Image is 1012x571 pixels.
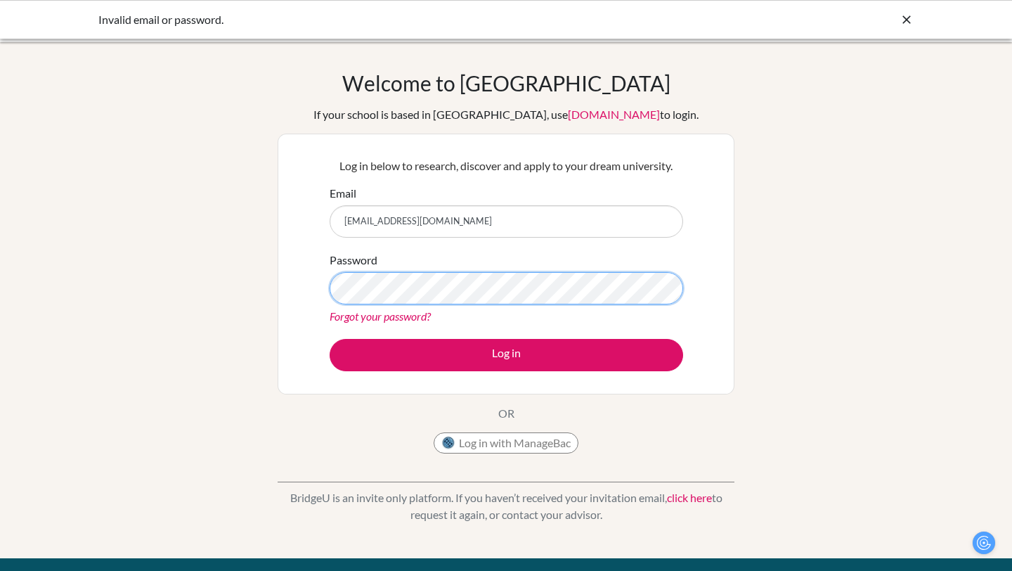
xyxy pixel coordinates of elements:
[330,158,683,174] p: Log in below to research, discover and apply to your dream university.
[568,108,660,121] a: [DOMAIN_NAME]
[667,491,712,504] a: click here
[278,489,734,523] p: BridgeU is an invite only platform. If you haven’t received your invitation email, to request it ...
[342,70,670,96] h1: Welcome to [GEOGRAPHIC_DATA]
[330,185,356,202] label: Email
[434,432,578,454] button: Log in with ManageBac
[330,309,431,323] a: Forgot your password?
[313,106,699,123] div: If your school is based in [GEOGRAPHIC_DATA], use to login.
[330,339,683,371] button: Log in
[98,11,703,28] div: Invalid email or password.
[498,405,514,422] p: OR
[330,252,377,269] label: Password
